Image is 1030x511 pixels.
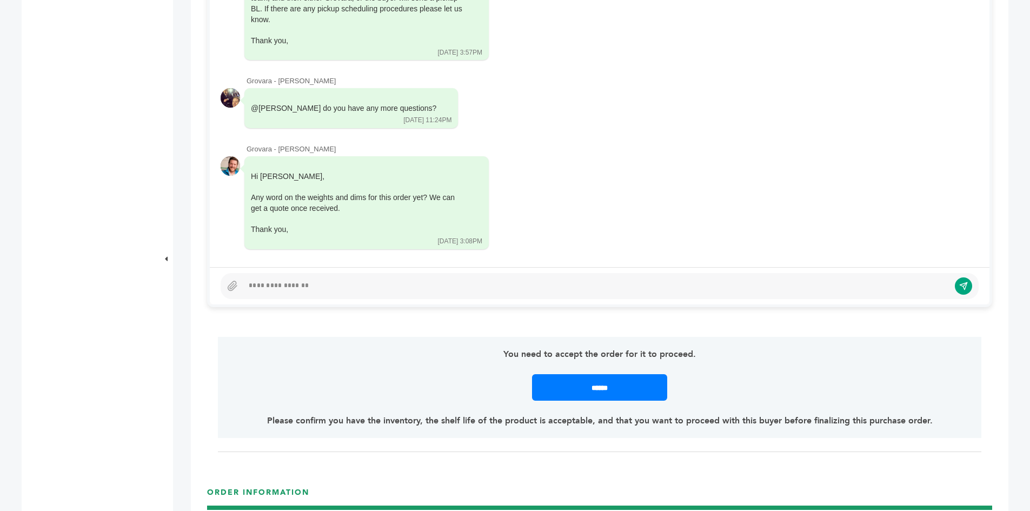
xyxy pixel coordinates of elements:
div: [DATE] 3:08PM [438,237,482,246]
div: Thank you, [251,224,467,235]
div: Hi [PERSON_NAME], [251,171,467,235]
div: Any word on the weights and dims for this order yet? We can get a quote once received. [251,193,467,214]
div: [DATE] 11:24PM [403,116,451,125]
div: @[PERSON_NAME] do you have any more questions? [251,103,436,114]
p: Please confirm you have the inventory, the shelf life of the product is acceptable, and that you ... [248,414,951,427]
div: Grovara - [PERSON_NAME] [247,144,979,154]
div: [DATE] 3:57PM [438,48,482,57]
p: You need to accept the order for it to proceed. [248,348,951,361]
h3: ORDER INFORMATION [207,487,992,506]
div: Grovara - [PERSON_NAME] [247,76,979,86]
div: Thank you, [251,36,467,47]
